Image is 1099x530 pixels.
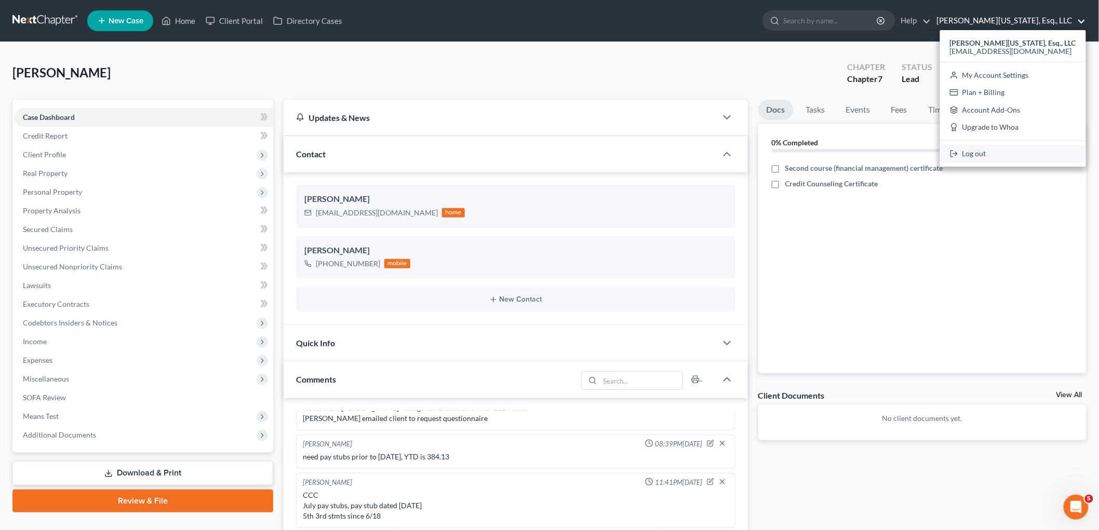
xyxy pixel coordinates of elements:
span: Means Test [23,412,59,420]
span: 7 [878,74,882,84]
a: [PERSON_NAME][US_STATE], Esq., LLC [932,11,1086,30]
a: View All [1056,391,1082,399]
span: Additional Documents [23,430,96,439]
div: mobile [384,259,410,268]
strong: [PERSON_NAME][US_STATE], Esq., LLC [950,38,1076,47]
span: 08:39PM[DATE] [655,439,703,449]
span: Expenses [23,356,52,364]
div: home [442,208,465,218]
span: Personal Property [23,187,82,196]
div: Updates & News [296,112,704,123]
div: [PERSON_NAME] [303,439,352,450]
span: Income [23,337,47,346]
a: Lawsuits [15,276,273,295]
a: Help [896,11,931,30]
div: Lead [902,73,932,85]
strong: 0% Completed [772,138,819,147]
a: Secured Claims [15,220,273,239]
div: Client Documents [758,390,825,401]
span: Quick Info [296,338,335,348]
span: Secured Claims [23,225,73,234]
div: [PERSON_NAME] [303,478,352,488]
div: Notes from [PERSON_NAME] - she got an extension on her 2024 taxes [PERSON_NAME] emailed client to... [303,403,729,424]
span: Contact [296,149,326,159]
a: Plan + Billing [940,84,1086,101]
a: Upgrade to Whoa [940,119,1086,137]
div: [PERSON_NAME] [304,193,727,206]
a: SOFA Review [15,388,273,407]
span: Miscellaneous [23,374,69,383]
div: Chapter [847,73,885,85]
div: [PERSON_NAME] [304,244,727,257]
span: 11:41PM[DATE] [655,478,703,487]
span: New Case [109,17,143,25]
span: SOFA Review [23,393,66,402]
span: 5 [1085,495,1093,503]
span: Real Property [23,169,68,178]
div: Status [902,61,932,73]
button: New Contact [304,295,727,304]
a: Directory Cases [268,11,347,30]
span: [EMAIL_ADDRESS][DOMAIN_NAME] [950,47,1072,56]
a: Docs [758,100,794,120]
a: Download & Print [12,461,273,485]
div: [EMAIL_ADDRESS][DOMAIN_NAME] [316,208,438,218]
span: Credit Counseling Certificate [785,179,878,189]
span: Unsecured Nonpriority Claims [23,262,122,271]
span: Executory Contracts [23,300,89,308]
span: Codebtors Insiders & Notices [23,318,117,327]
a: Unsecured Priority Claims [15,239,273,257]
span: Unsecured Priority Claims [23,243,109,252]
span: Comments [296,374,336,384]
a: Executory Contracts [15,295,273,314]
a: Log out [940,145,1086,162]
a: Review & File [12,490,273,512]
div: [PHONE_NUMBER] [316,259,380,269]
span: Lawsuits [23,281,51,290]
span: Credit Report [23,131,68,140]
a: Events [838,100,879,120]
div: need pay stubs prior to [DATE], YTD is 384.13 [303,452,729,462]
input: Search... [600,372,682,389]
a: Account Add-Ons [940,101,1086,119]
a: Case Dashboard [15,108,273,127]
div: Chapter [847,61,885,73]
span: Client Profile [23,150,66,159]
p: No client documents yet. [767,413,1079,424]
a: Unsecured Nonpriority Claims [15,257,273,276]
span: Case Dashboard [23,113,75,121]
a: Tasks [798,100,834,120]
span: [PERSON_NAME] [12,65,111,80]
a: Home [156,11,200,30]
a: My Account Settings [940,66,1086,84]
a: Timer [920,100,958,120]
a: Property Analysis [15,201,273,220]
iframe: Intercom live chat [1064,495,1089,520]
span: Second course (financial management) certificate [785,163,943,173]
a: Client Portal [200,11,268,30]
a: Fees [883,100,916,120]
a: Credit Report [15,127,273,145]
div: CCC July pay stubs, pay stub dated [DATE] 5th 3rd stmts since 6/18 [303,490,729,521]
div: [PERSON_NAME][US_STATE], Esq., LLC [940,30,1086,167]
span: Property Analysis [23,206,81,215]
input: Search by name... [783,11,878,30]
